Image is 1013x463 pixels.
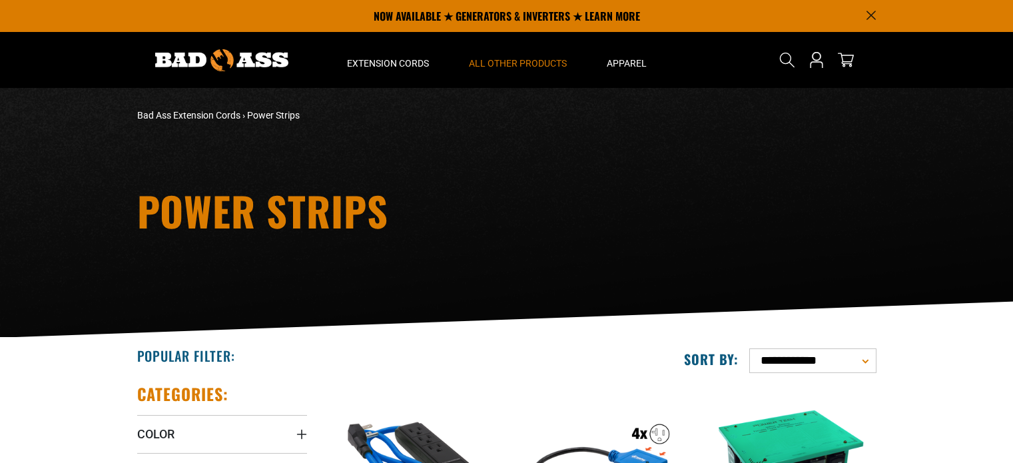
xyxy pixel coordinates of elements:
span: › [242,110,245,121]
img: Bad Ass Extension Cords [155,49,288,71]
label: Sort by: [684,350,739,368]
h2: Popular Filter: [137,347,235,364]
span: Apparel [607,57,647,69]
h2: Categories: [137,384,229,404]
span: Extension Cords [347,57,429,69]
summary: Extension Cords [327,32,449,88]
summary: Apparel [587,32,667,88]
a: Bad Ass Extension Cords [137,110,240,121]
summary: Color [137,415,307,452]
summary: All Other Products [449,32,587,88]
nav: breadcrumbs [137,109,623,123]
summary: Search [777,49,798,71]
h1: Power Strips [137,191,623,231]
span: Power Strips [247,110,300,121]
span: All Other Products [469,57,567,69]
span: Color [137,426,174,442]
